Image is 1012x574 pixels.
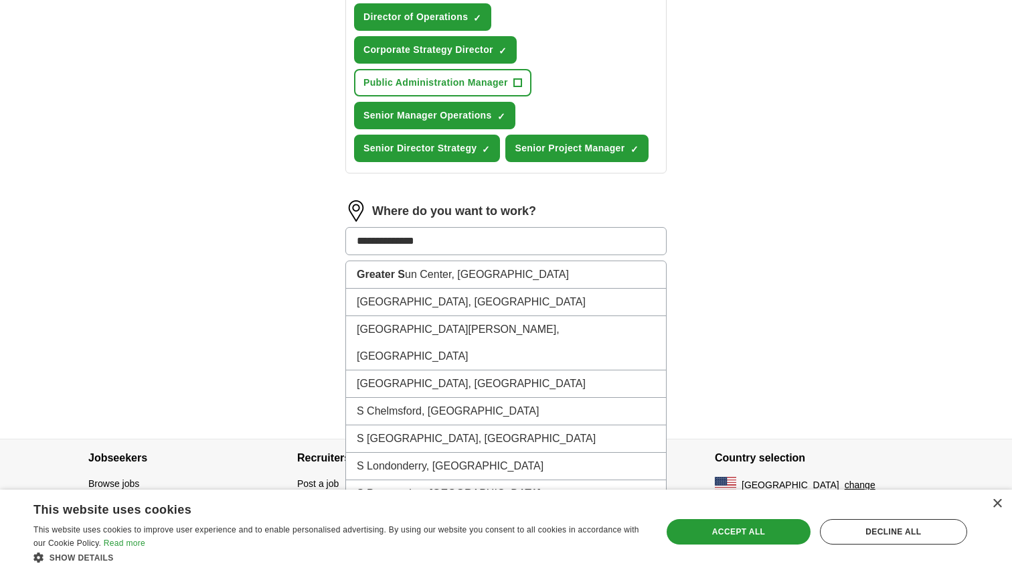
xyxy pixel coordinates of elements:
[499,46,507,56] span: ✓
[346,261,666,289] li: un Center, [GEOGRAPHIC_DATA]
[992,499,1002,509] div: Close
[363,43,493,57] span: Corporate Strategy Director
[33,525,639,548] span: This website uses cookies to improve user experience and to enable personalised advertising. By u...
[354,69,531,96] button: Public Administration Manager
[354,102,515,129] button: Senior Manager Operations✓
[357,269,405,280] strong: Greater S
[346,316,666,370] li: [GEOGRAPHIC_DATA][PERSON_NAME], [GEOGRAPHIC_DATA]
[667,519,810,545] div: Accept all
[372,202,536,220] label: Where do you want to work?
[473,13,481,23] span: ✓
[354,135,500,162] button: Senior Director Strategy✓
[820,519,967,545] div: Decline all
[33,498,610,518] div: This website uses cookies
[354,36,517,64] button: Corporate Strategy Director✓
[346,425,666,453] li: S [GEOGRAPHIC_DATA], [GEOGRAPHIC_DATA]
[33,551,643,564] div: Show details
[482,144,490,155] span: ✓
[346,289,666,316] li: [GEOGRAPHIC_DATA], [GEOGRAPHIC_DATA]
[346,480,666,508] li: S Pymatuning, [GEOGRAPHIC_DATA]
[505,135,648,162] button: Senior Project Manager✓
[363,76,508,90] span: Public Administration Manager
[715,477,736,493] img: US flag
[50,553,114,563] span: Show details
[345,200,367,222] img: location.png
[88,478,139,489] a: Browse jobs
[515,141,624,155] span: Senior Project Manager
[363,10,468,24] span: Director of Operations
[630,144,639,155] span: ✓
[363,109,492,123] span: Senior Manager Operations
[354,3,491,31] button: Director of Operations✓
[346,453,666,480] li: S Londonderry, [GEOGRAPHIC_DATA]
[715,439,924,477] h4: Country selection
[742,478,839,492] span: [GEOGRAPHIC_DATA]
[297,478,339,489] a: Post a job
[845,478,875,492] button: change
[346,398,666,425] li: S Chelmsford, [GEOGRAPHIC_DATA]
[363,141,477,155] span: Senior Director Strategy
[346,370,666,398] li: [GEOGRAPHIC_DATA], [GEOGRAPHIC_DATA]
[497,111,505,122] span: ✓
[104,539,145,548] a: Read more, opens a new window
